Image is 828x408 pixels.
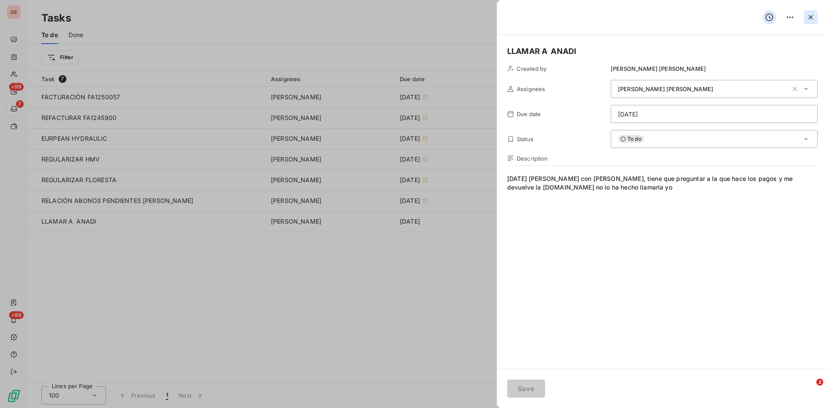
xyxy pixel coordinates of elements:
input: placeholder [611,105,818,123]
span: Status [517,136,533,142]
span: [DATE] [PERSON_NAME] con [PERSON_NAME], tiene que preguntar a la que hace los pagos y me devuelve... [507,174,818,340]
iframe: Intercom live chat [799,379,819,399]
h5: LLAMAR A ANADI [507,45,818,57]
span: 2 [816,379,823,386]
span: Description [517,155,548,162]
span: [PERSON_NAME] [PERSON_NAME] [611,65,706,72]
span: Due date [517,111,541,117]
span: Assignees [517,85,545,92]
span: Created by [517,65,547,72]
button: Save [507,380,545,398]
span: To do [618,135,644,143]
span: [PERSON_NAME] [PERSON_NAME] [618,85,713,92]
